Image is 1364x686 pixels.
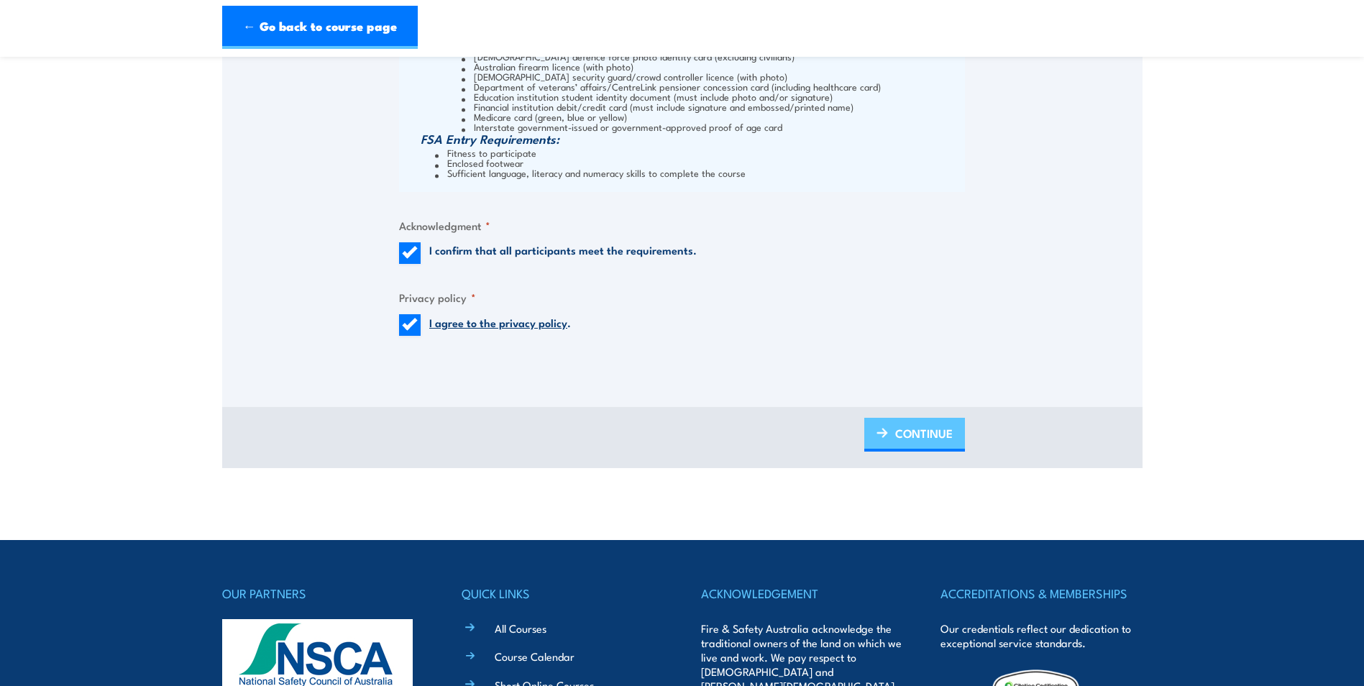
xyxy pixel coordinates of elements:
h4: QUICK LINKS [462,583,663,603]
a: I agree to the privacy policy [429,314,567,330]
h4: ACKNOWLEDGEMENT [701,583,902,603]
a: All Courses [495,621,546,636]
legend: Acknowledgment [399,217,490,234]
li: Financial institution debit/credit card (must include signature and embossed/printed name) [462,101,961,111]
h4: ACCREDITATIONS & MEMBERSHIPS [940,583,1142,603]
h3: FSA Entry Requirements: [421,132,961,146]
label: I confirm that all participants meet the requirements. [429,242,697,264]
a: CONTINUE [864,418,965,452]
a: Course Calendar [495,649,575,664]
li: Australian firearm licence (with photo) [462,61,961,71]
li: Interstate government-issued or government-approved proof of age card [462,122,961,132]
li: Sufficient language, literacy and numeracy skills to complete the course [435,168,961,178]
h4: OUR PARTNERS [222,583,424,603]
p: Our credentials reflect our dedication to exceptional service standards. [940,621,1142,650]
li: [DEMOGRAPHIC_DATA] security guard/crowd controller licence (with photo) [462,71,961,81]
legend: Privacy policy [399,289,476,306]
label: . [429,314,571,336]
li: Medicare card (green, blue or yellow) [462,111,961,122]
a: ← Go back to course page [222,6,418,49]
li: Department of veterans’ affairs/CentreLink pensioner concession card (including healthcare card) [462,81,961,91]
li: Status = Current [435,41,961,132]
li: Education institution student identity document (must include photo and/or signature) [462,91,961,101]
span: CONTINUE [895,414,953,452]
li: Fitness to participate [435,147,961,157]
li: Enclosed footwear [435,157,961,168]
